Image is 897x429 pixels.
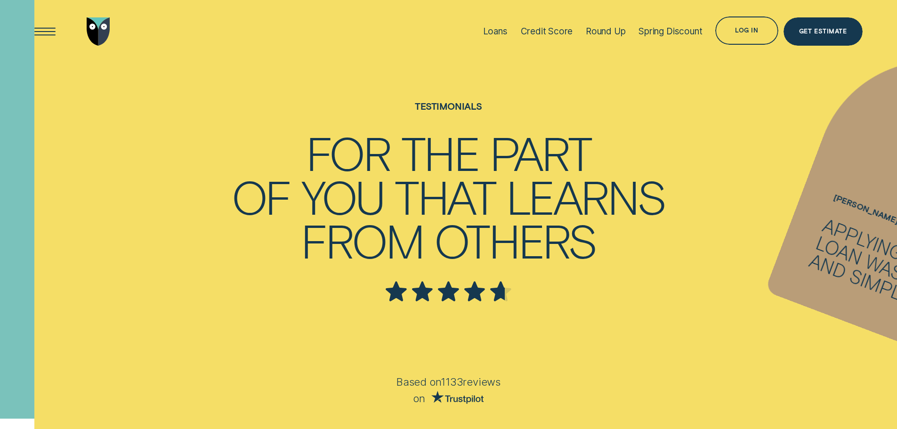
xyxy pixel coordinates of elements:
[586,26,626,37] div: Round Up
[413,393,425,404] span: on
[715,16,778,45] button: Log in
[87,17,110,46] img: Wisr
[274,375,623,389] p: Based on 1133 reviews
[31,17,59,46] button: Open Menu
[274,375,623,404] div: Based on 1133 reviews on Trust Pilot
[34,101,862,112] h4: Testimonials
[386,281,511,301] div: Rated 4.7 out of 5 stars
[483,26,508,37] div: Loans
[34,130,862,262] h2: For the part of you that learns from others
[425,392,484,404] a: Go to Trust Pilot
[638,26,702,37] div: Spring Discount
[521,26,573,37] div: Credit Score
[784,17,863,46] a: Get Estimate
